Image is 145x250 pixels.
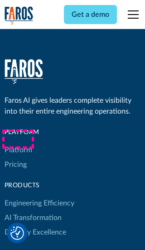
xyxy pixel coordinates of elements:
[5,6,34,25] a: home
[5,6,34,25] img: Logo of the analytics and reporting company Faros.
[5,157,27,172] a: Pricing
[5,95,141,117] div: Faros AI gives leaders complete visibility into their entire engineering operations.
[5,181,74,190] div: products
[5,59,43,84] img: Faros Logo White
[122,4,140,25] div: menu
[5,225,66,240] a: Delivery Excellence
[5,210,62,225] a: AI Transformation
[10,226,24,240] button: Cookie Settings
[5,143,32,157] a: Platform
[5,196,74,210] a: Engineering Efficiency
[10,226,24,240] img: Revisit consent button
[5,59,43,84] a: home
[5,128,74,137] div: Platform
[64,5,117,24] a: Get a demo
